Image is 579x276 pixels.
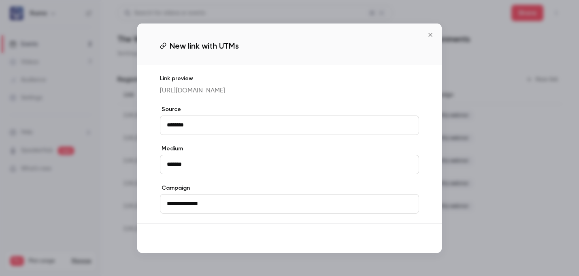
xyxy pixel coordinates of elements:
[390,230,419,246] button: Save
[422,27,439,43] button: Close
[160,105,419,113] label: Source
[160,145,419,153] label: Medium
[170,40,239,52] span: New link with UTMs
[160,75,419,83] p: Link preview
[160,184,419,192] label: Campaign
[160,86,419,96] p: [URL][DOMAIN_NAME]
